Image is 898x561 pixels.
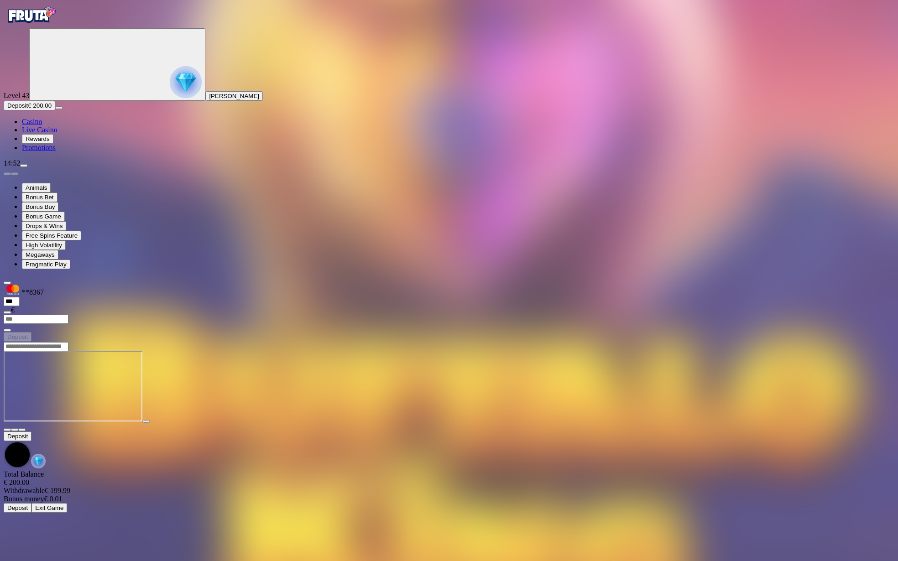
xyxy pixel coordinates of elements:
[4,281,11,284] button: Hide quick deposit form
[20,164,27,167] button: menu
[11,172,18,175] button: next slide
[26,135,50,142] span: Rewards
[31,503,67,513] button: Exit Game
[4,431,894,470] div: Game menu
[4,311,11,314] button: eye icon
[26,213,61,220] span: Bonus Game
[22,134,53,144] button: Rewards
[11,306,15,314] span: €
[4,470,894,513] div: Game menu content
[11,428,18,431] button: chevron-down icon
[26,194,54,201] span: Bonus Bet
[22,231,81,240] button: Free Spins Feature
[4,428,11,431] button: close icon
[26,184,47,191] span: Animals
[142,420,150,423] button: play icon
[26,223,63,229] span: Drops & Wins
[4,101,55,110] button: Depositplus icon€ 200.00
[170,66,202,98] img: reward progress
[22,192,57,202] button: Bonus Bet
[4,4,58,26] img: Fruta
[4,495,894,503] div: € 0.01
[26,232,78,239] span: Free Spins Feature
[26,242,62,249] span: High Volatility
[4,342,68,351] input: Search
[4,351,142,421] iframe: Buffalo King Megaways
[4,431,31,441] button: Deposit
[4,487,894,495] div: € 199.99
[4,495,44,503] span: Bonus money
[22,118,42,125] a: Casino
[4,332,31,342] button: Deposit
[22,126,57,134] a: Live Casino
[26,261,67,268] span: Pragmatic Play
[18,428,26,431] button: fullscreen icon
[4,503,31,513] button: Deposit
[22,240,66,250] button: High Volatility
[4,92,29,99] span: Level 43
[4,20,58,28] a: Fruta
[31,454,46,468] img: reward-icon
[35,504,63,511] span: Exit Game
[4,470,894,487] div: Total Balance
[4,4,894,152] nav: Primary
[22,202,58,212] button: Bonus Buy
[26,251,55,258] span: Megaways
[22,221,66,231] button: Drops & Wins
[22,250,58,260] button: Megaways
[4,478,894,487] div: € 200.00
[22,144,56,151] a: Promotions
[22,212,65,221] button: Bonus Game
[7,102,28,109] span: Deposit
[4,487,45,494] span: Withdrawable
[205,91,263,101] button: [PERSON_NAME]
[4,118,894,152] nav: Main menu
[28,102,52,109] span: € 200.00
[7,504,28,511] span: Deposit
[7,433,28,440] span: Deposit
[209,93,259,99] span: [PERSON_NAME]
[7,333,28,340] span: Deposit
[4,329,11,332] button: eye icon
[29,28,205,101] button: reward progress
[4,159,20,167] span: 14:52
[22,183,51,192] button: Animals
[26,203,55,210] span: Bonus Buy
[55,106,63,109] button: menu
[4,172,11,175] button: prev slide
[4,285,22,295] img: MasterCard
[22,260,70,269] button: Pragmatic Play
